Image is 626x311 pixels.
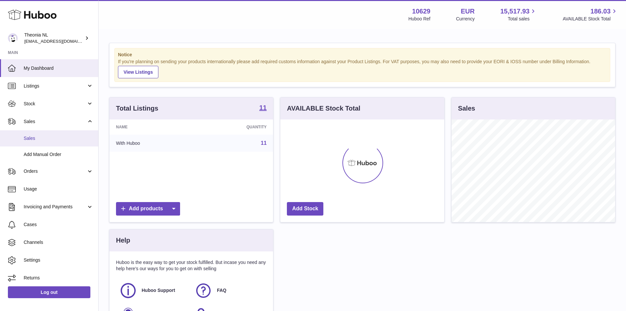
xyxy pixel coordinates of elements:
strong: EUR [461,7,475,16]
h3: AVAILABLE Stock Total [287,104,360,113]
img: info@wholesomegoods.eu [8,33,18,43]
a: 186.03 AVAILABLE Stock Total [563,7,618,22]
a: 11 [261,140,267,146]
span: Add Manual Order [24,151,93,158]
span: 186.03 [591,7,611,16]
span: 15,517.93 [500,7,529,16]
span: Listings [24,83,86,89]
span: Invoicing and Payments [24,204,86,210]
p: Huboo is the easy way to get your stock fulfilled. But incase you need any help here's our ways f... [116,259,267,272]
span: Orders [24,168,86,174]
div: Huboo Ref [408,16,430,22]
th: Name [109,119,196,135]
span: Total sales [508,16,537,22]
a: View Listings [118,66,158,78]
strong: Notice [118,52,607,58]
span: Sales [24,135,93,142]
a: Add Stock [287,202,323,216]
span: Settings [24,257,93,263]
div: Theonia NL [24,32,83,44]
span: AVAILABLE Stock Total [563,16,618,22]
div: If you're planning on sending your products internationally please add required customs informati... [118,59,607,78]
span: Usage [24,186,93,192]
a: FAQ [195,282,263,299]
h3: Total Listings [116,104,158,113]
a: Add products [116,202,180,216]
strong: 11 [259,104,267,111]
span: Cases [24,221,93,228]
th: Quantity [196,119,273,135]
td: With Huboo [109,135,196,152]
span: [EMAIL_ADDRESS][DOMAIN_NAME] [24,39,97,44]
h3: Sales [458,104,475,113]
strong: 10629 [412,7,430,16]
span: Returns [24,275,93,281]
a: Log out [8,286,90,298]
span: My Dashboard [24,65,93,71]
a: 15,517.93 Total sales [500,7,537,22]
span: Huboo Support [142,287,175,294]
div: Currency [456,16,475,22]
span: Sales [24,118,86,125]
span: Channels [24,239,93,246]
span: Stock [24,101,86,107]
a: Huboo Support [119,282,188,299]
a: 11 [259,104,267,112]
h3: Help [116,236,130,245]
span: FAQ [217,287,226,294]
